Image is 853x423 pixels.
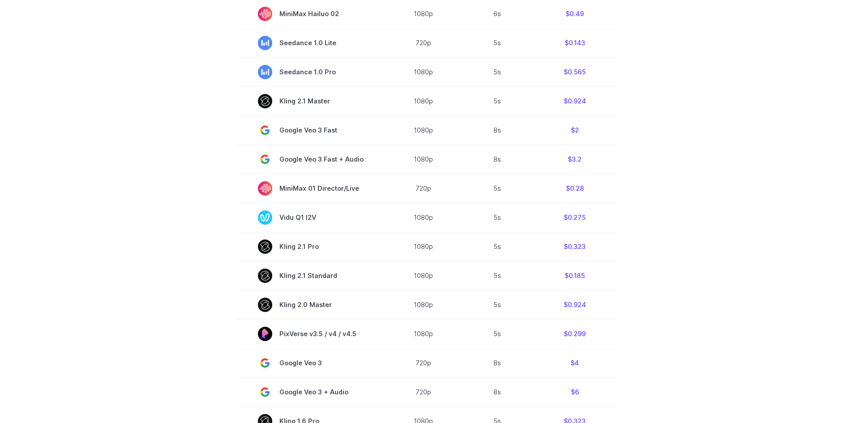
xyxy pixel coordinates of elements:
[385,290,462,319] td: 1080p
[533,261,617,290] td: $0.185
[462,290,533,319] td: 5s
[258,36,364,50] span: Seedance 1.0 Lite
[258,181,364,196] span: MiniMax 01 Director/Live
[258,7,364,21] span: MiniMax Hailuo 02
[258,269,364,283] span: Kling 2.1 Standard
[385,319,462,348] td: 1080p
[462,145,533,174] td: 8s
[533,115,617,145] td: $2
[462,86,533,115] td: 5s
[533,290,617,319] td: $0.924
[533,203,617,232] td: $0.275
[462,28,533,57] td: 5s
[462,115,533,145] td: 8s
[385,145,462,174] td: 1080p
[533,319,617,348] td: $0.299
[385,174,462,203] td: 720p
[385,377,462,406] td: 720p
[533,232,617,261] td: $0.323
[385,232,462,261] td: 1080p
[258,298,364,312] span: Kling 2.0 Master
[462,57,533,86] td: 5s
[258,65,364,79] span: Seedance 1.0 Pro
[258,210,364,225] span: Vidu Q1 I2V
[462,319,533,348] td: 5s
[385,115,462,145] td: 1080p
[385,28,462,57] td: 720p
[258,123,364,137] span: Google Veo 3 Fast
[258,356,364,370] span: Google Veo 3
[258,239,364,254] span: Kling 2.1 Pro
[533,86,617,115] td: $0.924
[385,86,462,115] td: 1080p
[462,261,533,290] td: 5s
[462,174,533,203] td: 5s
[385,203,462,232] td: 1080p
[462,377,533,406] td: 8s
[462,348,533,377] td: 8s
[462,232,533,261] td: 5s
[533,145,617,174] td: $3.2
[533,28,617,57] td: $0.143
[258,385,364,399] span: Google Veo 3 + Audio
[533,174,617,203] td: $0.28
[258,152,364,167] span: Google Veo 3 Fast + Audio
[258,327,364,341] span: PixVerse v3.5 / v4 / v4.5
[462,203,533,232] td: 5s
[385,348,462,377] td: 720p
[533,377,617,406] td: $6
[385,261,462,290] td: 1080p
[385,57,462,86] td: 1080p
[533,57,617,86] td: $0.565
[533,348,617,377] td: $4
[258,94,364,108] span: Kling 2.1 Master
